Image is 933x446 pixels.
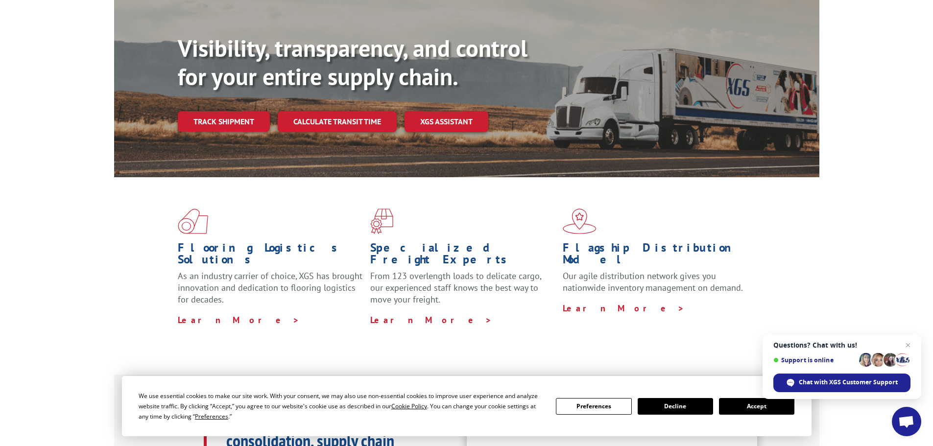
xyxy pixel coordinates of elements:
p: From 123 overlength loads to delicate cargo, our experienced staff knows the best way to move you... [370,270,555,314]
span: Support is online [773,356,856,364]
span: As an industry carrier of choice, XGS has brought innovation and dedication to flooring logistics... [178,270,362,305]
a: Learn More > [178,314,300,326]
button: Preferences [556,398,631,415]
a: Calculate transit time [278,111,397,132]
a: Learn More > [370,314,492,326]
h1: Flagship Distribution Model [563,242,748,270]
span: Cookie Policy [391,402,427,410]
span: Preferences [195,412,228,421]
a: Track shipment [178,111,270,132]
img: xgs-icon-focused-on-flooring-red [370,209,393,234]
div: Open chat [892,407,921,436]
a: XGS ASSISTANT [405,111,488,132]
img: xgs-icon-flagship-distribution-model-red [563,209,597,234]
a: Learn More > [563,303,685,314]
span: Close chat [902,339,914,351]
span: Our agile distribution network gives you nationwide inventory management on demand. [563,270,743,293]
div: Cookie Consent Prompt [122,376,812,436]
span: Chat with XGS Customer Support [799,378,898,387]
div: We use essential cookies to make our site work. With your consent, we may also use non-essential ... [139,391,544,422]
button: Accept [719,398,794,415]
span: Questions? Chat with us! [773,341,910,349]
h1: Specialized Freight Experts [370,242,555,270]
b: Visibility, transparency, and control for your entire supply chain. [178,33,527,92]
h1: Flooring Logistics Solutions [178,242,363,270]
button: Decline [638,398,713,415]
img: xgs-icon-total-supply-chain-intelligence-red [178,209,208,234]
div: Chat with XGS Customer Support [773,374,910,392]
